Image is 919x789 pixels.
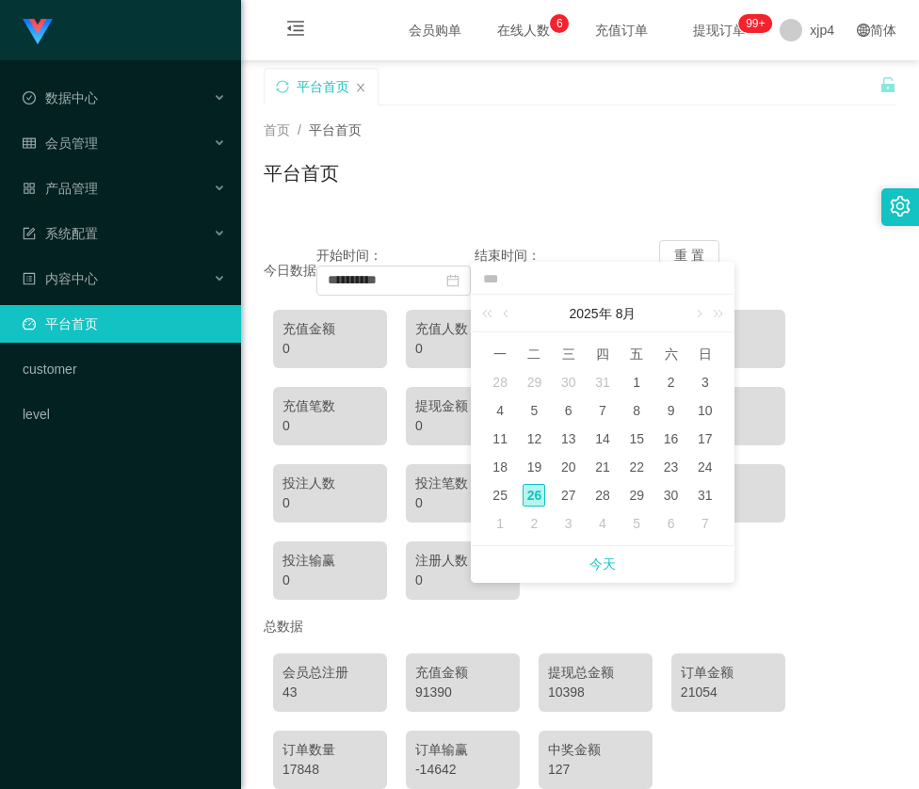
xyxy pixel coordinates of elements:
div: 充值金额 [282,319,378,339]
div: 1 [489,512,511,535]
td: 2025年8月7日 [586,396,620,425]
span: 产品管理 [23,181,98,196]
div: 24 [694,456,717,478]
span: 平台首页 [309,122,362,137]
td: 2025年8月30日 [653,481,687,509]
i: 图标: global [857,24,870,37]
div: 31 [591,371,614,394]
a: 下一年 (Control键加右方向键) [702,295,727,332]
div: 中奖金额 [548,740,643,760]
div: 0 [282,493,378,513]
th: 周四 [586,340,620,368]
span: 数据中心 [23,90,98,105]
span: 六 [653,346,687,362]
a: 今天 [589,546,616,582]
td: 2025年8月13日 [552,425,586,453]
div: 5 [625,512,648,535]
i: 图标: table [23,137,36,150]
span: 在线人数 [488,24,559,37]
div: 7 [694,512,717,535]
span: 四 [586,346,620,362]
td: 2025年8月11日 [483,425,517,453]
td: 2025年7月31日 [586,368,620,396]
td: 2025年8月31日 [688,481,722,509]
span: 五 [620,346,653,362]
span: 日 [688,346,722,362]
div: 10398 [548,683,643,702]
div: 14 [591,427,614,450]
div: 21 [591,456,614,478]
div: 2 [660,371,683,394]
i: 图标: menu-fold [264,1,328,61]
div: 17 [694,427,717,450]
a: 上个月 (翻页上键) [499,295,516,332]
div: 充值人数 [415,319,510,339]
i: 图标: close [355,82,366,93]
span: 二 [517,346,551,362]
div: 21054 [681,683,776,702]
td: 2025年8月28日 [586,481,620,509]
div: 6 [660,512,683,535]
i: 图标: setting [890,196,911,217]
td: 2025年8月6日 [552,396,586,425]
td: 2025年8月26日 [517,481,551,509]
th: 周二 [517,340,551,368]
i: 图标: calendar [446,274,459,287]
td: 2025年9月5日 [620,509,653,538]
div: 注册人数 [415,551,510,571]
div: 10 [694,399,717,422]
div: 订单数量 [282,740,378,760]
h1: 平台首页 [264,159,339,187]
div: 1 [625,371,648,394]
div: 提现总金额 [548,663,643,683]
div: 充值笔数 [282,396,378,416]
sup: 199 [738,14,772,33]
a: customer [23,350,226,388]
i: 图标: check-circle-o [23,91,36,105]
td: 2025年8月19日 [517,453,551,481]
td: 2025年8月24日 [688,453,722,481]
div: 4 [591,512,614,535]
td: 2025年8月17日 [688,425,722,453]
span: 三 [552,346,586,362]
div: 订单金额 [681,663,776,683]
td: 2025年8月4日 [483,396,517,425]
div: 今日数据 [264,261,316,281]
div: 3 [557,512,580,535]
div: 总数据 [264,609,896,644]
a: level [23,395,226,433]
td: 2025年8月16日 [653,425,687,453]
td: 2025年8月22日 [620,453,653,481]
td: 2025年8月2日 [653,368,687,396]
div: 0 [415,416,510,436]
div: 0 [282,416,378,436]
a: 2025年 [568,295,614,332]
td: 2025年8月5日 [517,396,551,425]
td: 2025年8月20日 [552,453,586,481]
td: 2025年8月3日 [688,368,722,396]
th: 周日 [688,340,722,368]
div: 91390 [415,683,510,702]
div: 18 [489,456,511,478]
div: 5 [523,399,545,422]
td: 2025年8月15日 [620,425,653,453]
div: 20 [557,456,580,478]
td: 2025年7月28日 [483,368,517,396]
div: 28 [489,371,511,394]
div: 6 [557,399,580,422]
i: 图标: profile [23,272,36,285]
span: 会员管理 [23,136,98,151]
div: 0 [282,339,378,359]
div: 26 [523,484,545,507]
td: 2025年9月7日 [688,509,722,538]
div: 4 [489,399,511,422]
th: 周三 [552,340,586,368]
div: 投注输赢 [282,551,378,571]
a: 下个月 (翻页下键) [689,295,706,332]
a: 8月 [614,295,638,332]
div: 0 [415,571,510,590]
button: 重 置 [659,240,719,270]
td: 2025年8月25日 [483,481,517,509]
i: 图标: appstore-o [23,182,36,195]
i: 图标: sync [276,80,289,93]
